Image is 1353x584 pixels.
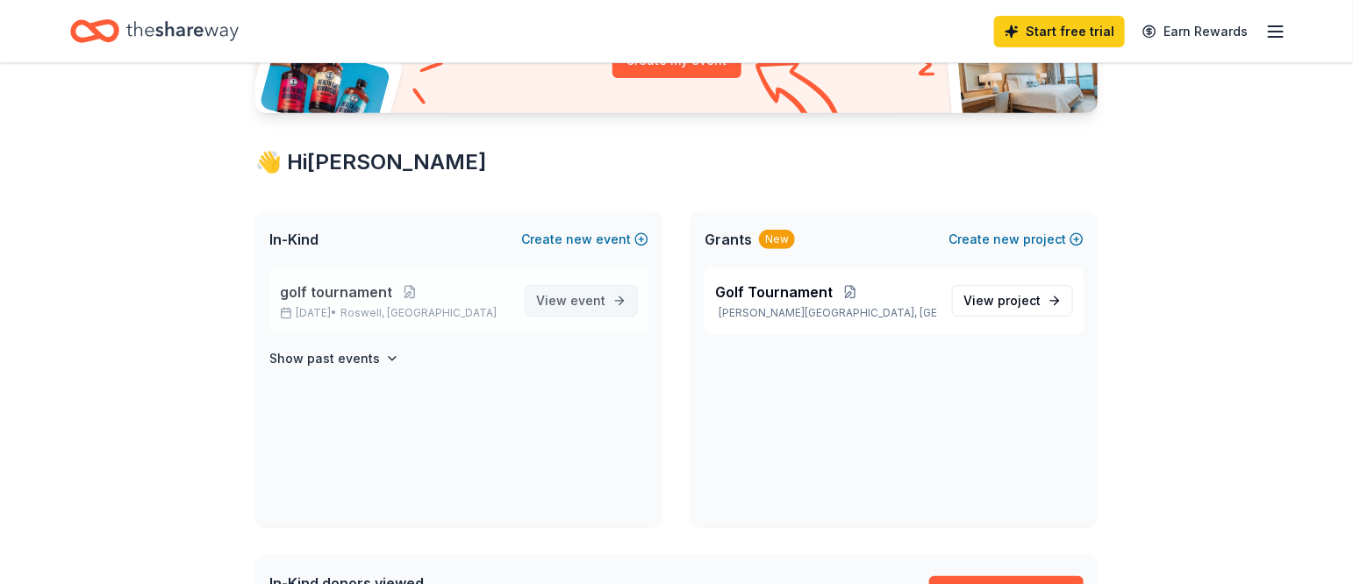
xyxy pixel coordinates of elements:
[570,293,605,308] span: event
[952,285,1073,317] a: View project
[521,229,648,250] button: Createnewevent
[705,229,752,250] span: Grants
[280,306,511,320] p: [DATE] •
[280,281,392,303] span: golf tournament
[949,229,1084,250] button: Createnewproject
[963,290,1041,311] span: View
[1132,16,1258,47] a: Earn Rewards
[70,11,239,52] a: Home
[998,293,1041,308] span: project
[269,348,399,369] button: Show past events
[715,306,938,320] p: [PERSON_NAME][GEOGRAPHIC_DATA], [GEOGRAPHIC_DATA]
[269,348,380,369] h4: Show past events
[755,61,843,126] img: Curvy arrow
[340,306,497,320] span: Roswell, [GEOGRAPHIC_DATA]
[759,230,795,249] div: New
[715,281,833,303] span: Golf Tournament
[536,290,605,311] span: View
[993,229,1020,250] span: new
[525,285,638,317] a: View event
[566,229,592,250] span: new
[994,16,1125,47] a: Start free trial
[255,148,1098,176] div: 👋 Hi [PERSON_NAME]
[269,229,319,250] span: In-Kind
